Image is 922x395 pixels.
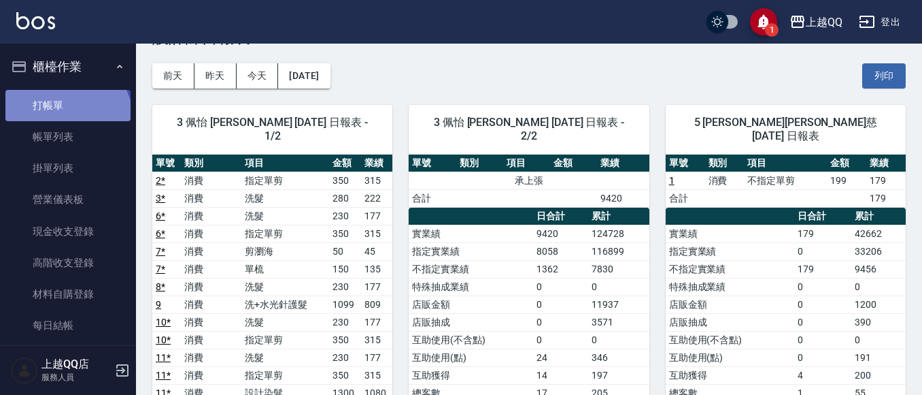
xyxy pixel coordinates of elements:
td: 4 [794,366,851,384]
td: 消費 [181,366,241,384]
td: 14 [533,366,588,384]
td: 3571 [588,313,649,331]
td: 消費 [181,331,241,349]
td: 197 [588,366,649,384]
td: 承上張 [409,172,649,189]
td: 222 [361,189,393,207]
td: 0 [533,331,588,349]
button: 登出 [853,10,906,35]
button: [DATE] [278,63,330,89]
td: 350 [329,331,361,349]
td: 互助使用(不含點) [409,331,533,349]
td: 0 [794,296,851,313]
table: a dense table [409,155,649,208]
h5: 上越QQ店 [41,358,111,371]
td: 不指定實業績 [666,260,795,278]
button: 櫃檯作業 [5,49,131,84]
a: 1 [669,175,675,186]
td: 179 [866,189,906,207]
td: 0 [533,278,588,296]
td: 45 [361,242,393,260]
td: 店販抽成 [666,313,795,331]
button: 前天 [152,63,194,89]
td: 0 [794,313,851,331]
a: 帳單列表 [5,121,131,153]
td: 消費 [181,313,241,331]
td: 179 [866,172,906,189]
th: 類別 [705,155,745,172]
td: 315 [361,331,393,349]
th: 金額 [329,155,361,172]
td: 洗髮 [241,313,329,331]
td: 互助使用(點) [666,349,795,366]
td: 230 [329,349,361,366]
td: 店販金額 [409,296,533,313]
td: 互助獲得 [409,366,533,384]
a: 現金收支登錄 [5,216,131,247]
td: 179 [794,225,851,242]
td: 合計 [666,189,705,207]
td: 消費 [181,296,241,313]
td: 191 [851,349,906,366]
th: 業績 [866,155,906,172]
th: 單號 [409,155,456,172]
a: 掛單列表 [5,153,131,184]
th: 累計 [851,208,906,225]
th: 項目 [503,155,550,172]
a: 9 [156,299,161,310]
td: 店販抽成 [409,313,533,331]
td: 實業績 [666,225,795,242]
td: 洗髮 [241,278,329,296]
td: 互助獲得 [666,366,795,384]
td: 互助使用(點) [409,349,533,366]
td: 0 [533,296,588,313]
td: 124728 [588,225,649,242]
td: 199 [827,172,866,189]
td: 11937 [588,296,649,313]
th: 日合計 [794,208,851,225]
td: 特殊抽成業績 [666,278,795,296]
td: 消費 [181,172,241,189]
td: 消費 [181,278,241,296]
td: 單梳 [241,260,329,278]
th: 單號 [666,155,705,172]
td: 200 [851,366,906,384]
td: 8058 [533,242,588,260]
td: 350 [329,172,361,189]
td: 9420 [597,189,649,207]
span: 3 佩怡 [PERSON_NAME] [DATE] 日報表 - 1/2 [169,116,376,143]
td: 1362 [533,260,588,278]
td: 230 [329,278,361,296]
td: 0 [794,278,851,296]
td: 1099 [329,296,361,313]
td: 指定單剪 [241,366,329,384]
td: 230 [329,313,361,331]
td: 135 [361,260,393,278]
span: 1 [765,23,779,37]
td: 0 [794,349,851,366]
td: 特殊抽成業績 [409,278,533,296]
td: 指定單剪 [241,331,329,349]
td: 指定實業績 [409,242,533,260]
td: 42662 [851,225,906,242]
td: 0 [851,278,906,296]
p: 服務人員 [41,371,111,383]
table: a dense table [666,155,906,208]
td: 177 [361,349,393,366]
td: 315 [361,225,393,242]
th: 金額 [827,155,866,172]
td: 280 [329,189,361,207]
td: 消費 [181,225,241,242]
td: 消費 [181,242,241,260]
img: Person [11,357,38,384]
th: 日合計 [533,208,588,225]
span: 5 [PERSON_NAME][PERSON_NAME]慈 [DATE] 日報表 [682,116,889,143]
td: 315 [361,366,393,384]
td: 指定單剪 [241,172,329,189]
td: 350 [329,366,361,384]
td: 0 [533,313,588,331]
td: 9420 [533,225,588,242]
td: 809 [361,296,393,313]
td: 116899 [588,242,649,260]
button: 列印 [862,63,906,89]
